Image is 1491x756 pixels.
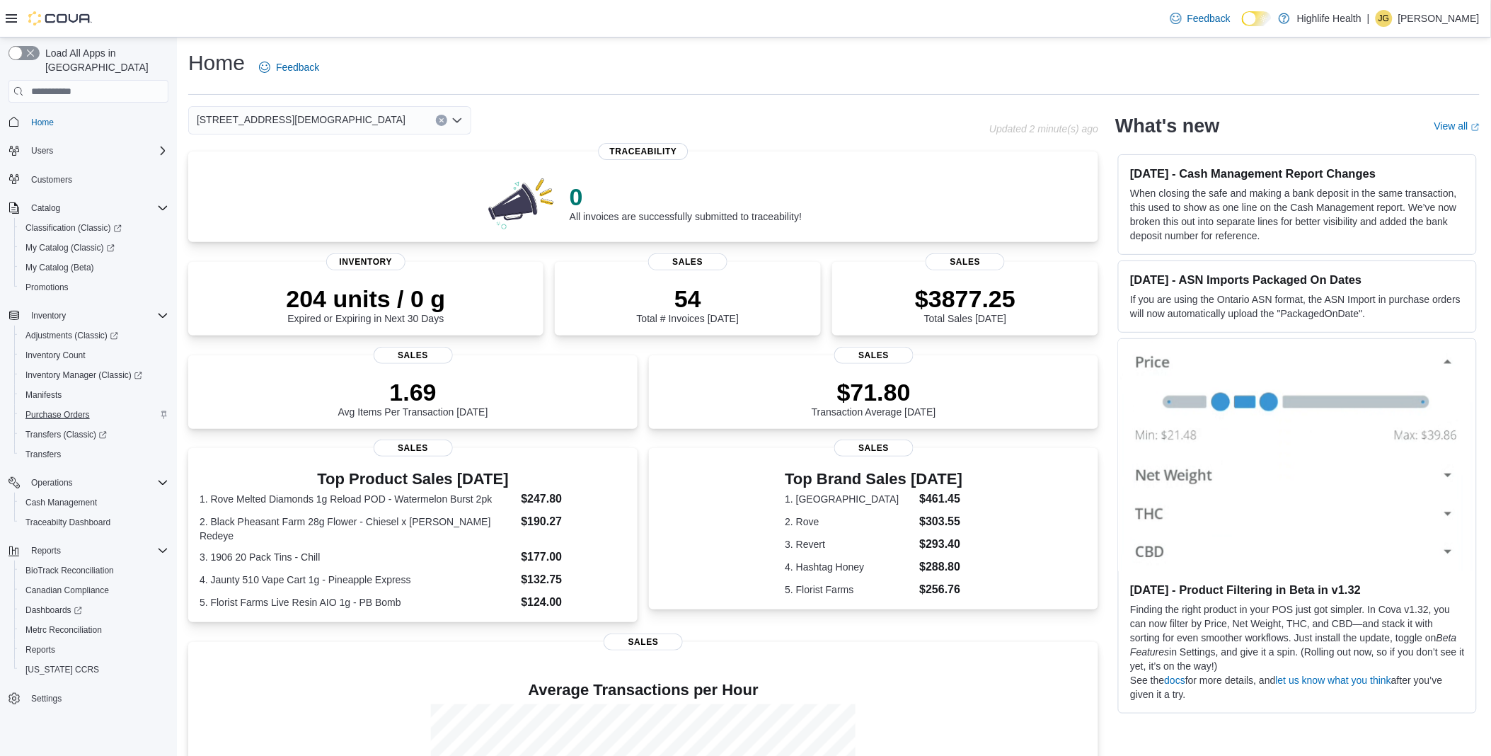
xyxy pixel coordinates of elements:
p: 1.69 [338,378,488,406]
span: Inventory Manager (Classic) [20,367,168,384]
p: [PERSON_NAME] [1398,10,1480,27]
span: Customers [31,174,72,185]
span: Canadian Compliance [25,585,109,596]
a: Inventory Manager (Classic) [20,367,148,384]
dd: $124.00 [521,594,626,611]
span: Metrc Reconciliation [20,622,168,638]
span: Traceabilty Dashboard [20,514,168,531]
dt: 5. Florist Farms [785,583,914,597]
a: Classification (Classic) [14,218,174,238]
p: Highlife Health [1297,10,1362,27]
span: Settings [25,689,168,707]
span: Manifests [25,389,62,401]
p: Updated 2 minute(s) ago [989,123,1098,134]
button: Inventory Count [14,345,174,365]
a: Traceabilty Dashboard [20,514,116,531]
em: Beta Features [1130,632,1457,658]
span: Promotions [20,279,168,296]
p: $3877.25 [915,285,1015,313]
dt: 2. Rove [785,515,914,529]
a: let us know what you think [1276,675,1391,686]
button: Open list of options [451,115,463,126]
dd: $190.27 [521,513,626,530]
p: 0 [570,183,802,211]
a: Transfers (Classic) [20,426,113,443]
a: Canadian Compliance [20,582,115,599]
span: Cash Management [25,497,97,508]
a: Home [25,114,59,131]
button: Promotions [14,277,174,297]
a: Purchase Orders [20,406,96,423]
span: Operations [25,474,168,491]
h3: [DATE] - ASN Imports Packaged On Dates [1130,273,1465,287]
a: Inventory Manager (Classic) [14,365,174,385]
h3: [DATE] - Cash Management Report Changes [1130,166,1465,181]
span: My Catalog (Classic) [20,239,168,256]
span: Adjustments (Classic) [25,330,118,341]
span: Transfers [25,449,61,460]
button: Reports [25,542,67,559]
a: Metrc Reconciliation [20,622,108,638]
button: Settings [3,688,174,709]
span: Customers [25,171,168,188]
h3: [DATE] - Product Filtering in Beta in v1.32 [1130,583,1465,597]
button: BioTrack Reconciliation [14,561,174,580]
button: Users [3,141,174,161]
p: Finding the right product in your POS just got simpler. In Cova v1.32, you can now filter by Pric... [1130,602,1465,673]
span: BioTrack Reconciliation [25,565,114,576]
span: Catalog [25,200,168,217]
p: | [1367,10,1370,27]
span: Inventory [25,307,168,324]
span: Operations [31,477,73,488]
span: Dashboards [25,605,82,616]
dd: $303.55 [920,513,963,530]
span: Reports [25,542,168,559]
button: Cash Management [14,493,174,512]
nav: Complex example [8,105,168,745]
div: Total # Invoices [DATE] [637,285,739,324]
button: Home [3,111,174,132]
span: Users [31,145,53,156]
span: Metrc Reconciliation [25,624,102,636]
dd: $247.80 [521,491,626,508]
p: 54 [637,285,739,313]
span: Sales [374,440,453,457]
dt: 1. Rove Melted Diamonds 1g Reload POD - Watermelon Burst 2pk [200,492,515,506]
span: Dashboards [20,602,168,619]
dt: 3. Revert [785,537,914,551]
dd: $132.75 [521,571,626,588]
input: Dark Mode [1242,11,1272,26]
p: See the for more details, and after you’ve given it a try. [1130,673,1465,701]
h3: Top Brand Sales [DATE] [785,471,962,488]
a: Classification (Classic) [20,219,127,236]
button: Inventory [25,307,71,324]
button: [US_STATE] CCRS [14,660,174,680]
div: Transaction Average [DATE] [812,378,936,418]
button: Catalog [25,200,66,217]
a: Adjustments (Classic) [20,327,124,344]
span: Feedback [276,60,319,74]
span: Classification (Classic) [20,219,168,236]
a: Feedback [253,53,325,81]
button: Transfers [14,445,174,464]
dt: 4. Jaunty 510 Vape Cart 1g - Pineapple Express [200,573,515,587]
a: Inventory Count [20,347,91,364]
div: Total Sales [DATE] [915,285,1015,324]
dt: 5. Florist Farms Live Resin AIO 1g - PB Bomb [200,595,515,609]
a: Settings [25,690,67,707]
span: Canadian Compliance [20,582,168,599]
a: BioTrack Reconciliation [20,562,120,579]
svg: External link [1471,123,1480,132]
span: Sales [834,347,914,364]
a: Dashboards [14,600,174,620]
dt: 3. 1906 20 Pack Tins - Chill [200,550,515,564]
span: Washington CCRS [20,661,168,678]
dt: 1. [GEOGRAPHIC_DATA] [785,492,914,506]
h3: Top Product Sales [DATE] [200,471,626,488]
img: Cova [28,11,92,25]
span: Feedback [1187,11,1231,25]
button: Manifests [14,385,174,405]
span: Inventory [31,310,66,321]
h2: What's new [1115,115,1219,137]
span: Transfers [20,446,168,463]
